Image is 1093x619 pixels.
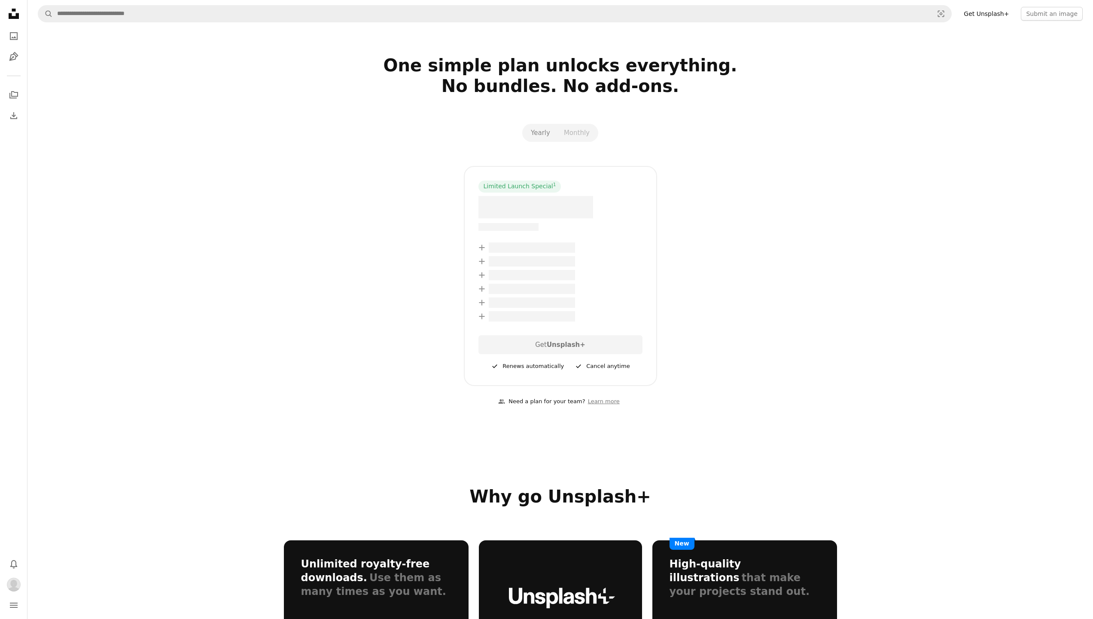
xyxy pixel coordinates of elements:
[489,270,575,280] span: – –––– –––– ––– ––– –––– ––––
[301,558,430,584] h3: Unlimited royalty-free downloads.
[5,597,22,614] button: Menu
[557,126,597,140] button: Monthly
[489,297,575,308] span: – –––– –––– ––– ––– –––– ––––
[5,107,22,124] a: Download History
[38,5,952,22] form: Find visuals sitewide
[5,555,22,573] button: Notifications
[478,196,594,218] span: – –––– ––––.
[301,572,446,598] span: Use them as many times as you want.
[553,182,556,187] sup: 1
[547,341,585,349] strong: Unsplash+
[670,558,741,584] h3: High-quality illustrations
[931,6,951,22] button: Visual search
[670,572,810,598] span: that make your projects stand out.
[551,182,558,191] a: 1
[5,576,22,593] button: Profile
[5,5,22,24] a: Home — Unsplash
[489,256,575,267] span: – –––– –––– ––– ––– –––– ––––
[478,335,642,354] div: Get
[498,397,585,406] div: Need a plan for your team?
[38,6,53,22] button: Search Unsplash
[489,242,575,253] span: – –––– –––– ––– ––– –––– ––––
[284,55,837,117] h2: One simple plan unlocks everything. No bundles. No add-ons.
[524,126,557,140] button: Yearly
[284,486,837,507] h2: Why go Unsplash+
[585,395,622,409] a: Learn more
[7,578,21,591] img: Avatar of user jasper croome
[5,28,22,45] a: Photos
[670,538,694,550] span: New
[5,48,22,65] a: Illustrations
[478,181,561,193] div: Limited Launch Special
[478,223,539,231] span: –– –––– –––– –––– ––
[5,86,22,104] a: Collections
[574,361,630,371] div: Cancel anytime
[489,311,575,322] span: – –––– –––– ––– ––– –––– ––––
[490,361,564,371] div: Renews automatically
[489,284,575,294] span: – –––– –––– ––– ––– –––– ––––
[959,7,1014,21] a: Get Unsplash+
[1021,7,1083,21] button: Submit an image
